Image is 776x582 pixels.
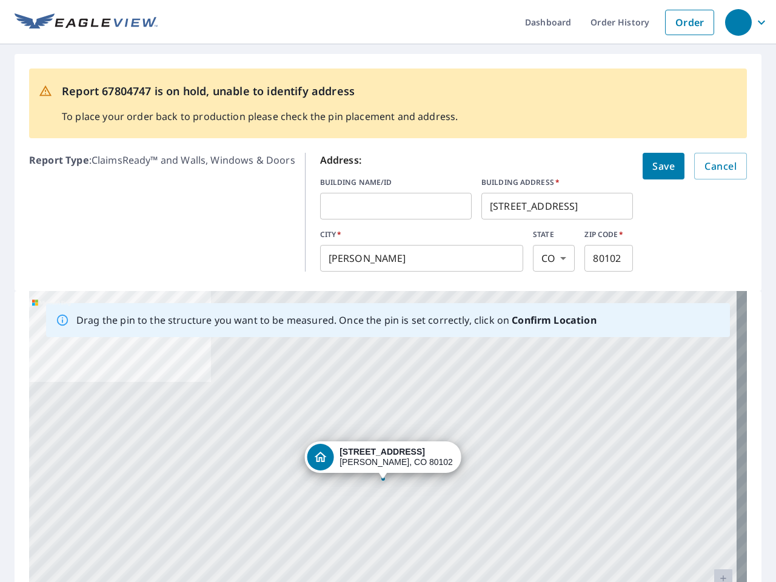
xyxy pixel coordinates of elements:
span: Save [652,158,675,175]
div: [PERSON_NAME], CO 80102 [339,447,453,467]
p: Report 67804747 is on hold, unable to identify address [62,83,458,99]
strong: [STREET_ADDRESS] [339,447,425,457]
button: Save [643,153,684,179]
label: BUILDING ADDRESS [481,177,633,188]
b: Report Type [29,153,89,167]
span: Cancel [704,158,737,175]
img: EV Logo [15,13,158,32]
b: Confirm Location [512,313,596,327]
a: Order [665,10,714,35]
p: : ClaimsReady™ and Walls, Windows & Doors [29,153,295,272]
p: Drag the pin to the structure you want to be measured. Once the pin is set correctly, click on [76,313,597,327]
p: To place your order back to production please check the pin placement and address. [62,109,458,124]
label: ZIP CODE [584,229,633,240]
label: CITY [320,229,523,240]
div: Dropped pin, building 1, Residential property, 51325 E 56th Ave Bennett, CO 80102 [304,441,461,479]
div: CO [533,245,575,272]
label: BUILDING NAME/ID [320,177,472,188]
button: Cancel [694,153,747,179]
em: CO [541,253,555,264]
label: STATE [533,229,575,240]
p: Address: [320,153,634,167]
